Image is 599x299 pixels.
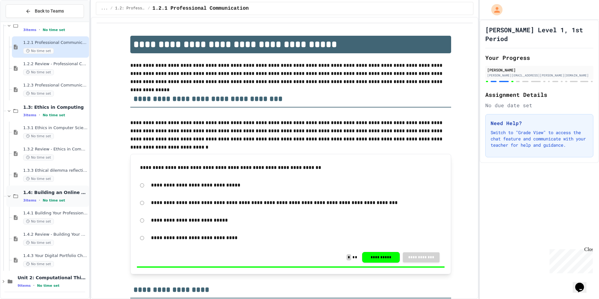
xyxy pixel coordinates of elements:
iframe: chat widget [547,247,593,273]
span: No time set [23,218,54,224]
span: / [110,6,112,11]
span: No time set [43,28,65,32]
span: No time set [23,176,54,182]
span: No time set [43,198,65,202]
span: 9 items [18,284,31,288]
iframe: chat widget [573,274,593,293]
div: [PERSON_NAME] [487,67,591,73]
span: / [148,6,150,11]
span: • [39,198,40,203]
span: 1.2.3 Professional Communication Challenge [23,83,88,88]
span: 3 items [23,28,36,32]
button: Back to Teams [6,4,84,18]
h2: Your Progress [485,53,593,62]
span: No time set [23,48,54,54]
span: 3 items [23,113,36,117]
span: 1.4: Building an Online Presence [23,190,88,195]
h2: Assignment Details [485,90,593,99]
span: No time set [23,133,54,139]
span: No time set [37,284,60,288]
h1: [PERSON_NAME] Level 1, 1st Period [485,25,593,43]
span: No time set [23,240,54,246]
span: ... [101,6,108,11]
span: • [39,113,40,118]
span: 1.2.1 Professional Communication [153,5,249,12]
span: Back to Teams [35,8,64,14]
span: 1.4.1 Building Your Professional Online Presence [23,211,88,216]
span: No time set [43,113,65,117]
div: [PERSON_NAME][EMAIL_ADDRESS][PERSON_NAME][DOMAIN_NAME] [487,73,591,78]
div: No due date set [485,102,593,109]
span: • [33,283,34,288]
span: 1.4.2 Review - Building Your Professional Online Presence [23,232,88,237]
span: • [39,27,40,32]
span: No time set [23,261,54,267]
span: No time set [23,91,54,97]
span: No time set [23,155,54,160]
span: 1.2.1 Professional Communication [23,40,88,45]
div: My Account [485,3,504,17]
h3: Need Help? [491,119,588,127]
span: No time set [23,69,54,75]
span: 3 items [23,198,36,202]
span: 1.3: Ethics in Computing [23,104,88,110]
span: 1.3.1 Ethics in Computer Science [23,125,88,131]
span: 1.2: Professional Communication [115,6,145,11]
span: 1.2.2 Review - Professional Communication [23,61,88,67]
span: 1.3.2 Review - Ethics in Computer Science [23,147,88,152]
span: 1.3.3 Ethical dilemma reflections [23,168,88,173]
span: Unit 2: Computational Thinking & Problem-Solving [18,275,88,281]
p: Switch to "Grade View" to access the chat feature and communicate with your teacher for help and ... [491,129,588,148]
div: Chat with us now!Close [3,3,43,40]
span: 1.4.3 Your Digital Portfolio Challenge [23,253,88,259]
